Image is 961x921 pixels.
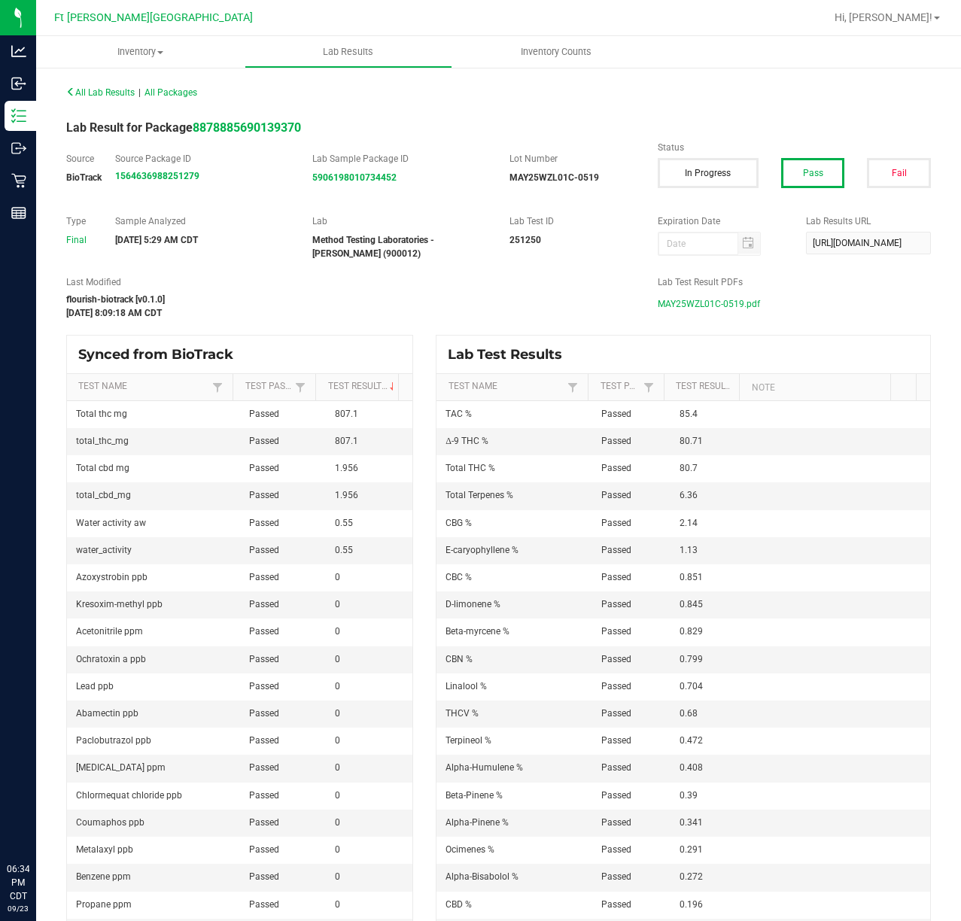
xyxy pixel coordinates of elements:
span: 0 [335,762,340,773]
th: Note [739,374,890,401]
span: Acetonitrile ppm [76,626,143,637]
span: Water activity aw [76,518,146,528]
span: Terpineol % [446,735,491,746]
span: D-limonene % [446,599,500,609]
span: 0 [335,871,340,882]
span: 2.14 [680,518,698,528]
span: Passed [601,681,631,692]
a: Test NameSortable [78,381,208,393]
span: Passed [249,409,279,419]
span: water_activity [76,545,132,555]
a: 5906198010734452 [312,172,397,183]
span: Paclobutrazol ppb [76,735,151,746]
a: Inventory Counts [452,36,661,68]
span: 0 [335,844,340,855]
span: Total cbd mg [76,463,129,473]
span: Passed [249,762,279,773]
p: 09/23 [7,903,29,914]
span: Δ-9 THC % [446,436,488,446]
strong: MAY25WZL01C-0519 [509,172,599,183]
span: 0 [335,626,340,637]
span: Passed [601,708,631,719]
span: 6.36 [680,490,698,500]
span: Passed [601,599,631,609]
a: Test ResultSortable [676,381,734,393]
span: Passed [249,436,279,446]
label: Lab [312,214,487,228]
span: 0.472 [680,735,703,746]
span: MAY25WZL01C-0519.pdf [658,293,760,315]
span: All Packages [144,87,197,98]
label: Source Package ID [115,152,290,166]
a: Test NameSortable [449,381,564,393]
span: Passed [601,409,631,419]
inline-svg: Outbound [11,141,26,156]
span: 0.408 [680,762,703,773]
span: Sortable [387,381,399,393]
span: CBD % [446,899,472,910]
span: 0 [335,572,340,582]
span: Ochratoxin a ppb [76,654,146,664]
span: Kresoxim-methyl ppb [76,599,163,609]
inline-svg: Reports [11,205,26,220]
a: Test ResultSortable [328,381,393,393]
a: Filter [640,378,658,397]
a: Filter [291,378,309,397]
span: 0 [335,735,340,746]
span: Inventory Counts [500,45,612,59]
a: Test PassedSortable [245,381,291,393]
span: CBG % [446,518,472,528]
span: 0 [335,817,340,828]
span: Lab Results [303,45,394,59]
span: Passed [249,899,279,910]
label: Expiration Date [658,214,783,228]
span: Passed [249,790,279,801]
button: Fail [867,158,931,188]
span: 0.341 [680,817,703,828]
iframe: Resource center [15,801,60,846]
span: Passed [249,572,279,582]
span: Passed [249,817,279,828]
span: 0.39 [680,790,698,801]
button: In Progress [658,158,759,188]
span: THCV % [446,708,479,719]
span: Azoxystrobin ppb [76,572,147,582]
span: Passed [601,463,631,473]
span: E-caryophyllene % [446,545,519,555]
span: 0.829 [680,626,703,637]
span: Alpha-Humulene % [446,762,523,773]
label: Type [66,214,93,228]
span: Passed [249,708,279,719]
a: Test PassedSortable [601,381,640,393]
span: Linalool % [446,681,487,692]
span: 0 [335,708,340,719]
span: Total Terpenes % [446,490,513,500]
label: Status [658,141,931,154]
span: CBN % [446,654,473,664]
label: Sample Analyzed [115,214,290,228]
div: Final [66,233,93,247]
span: total_cbd_mg [76,490,131,500]
span: Passed [601,844,631,855]
p: 06:34 PM CDT [7,862,29,903]
span: Passed [601,871,631,882]
label: Lab Results URL [806,214,932,228]
span: Passed [249,599,279,609]
span: Ft [PERSON_NAME][GEOGRAPHIC_DATA] [54,11,253,24]
span: 0.55 [335,545,353,555]
span: total_thc_mg [76,436,129,446]
span: Lab Test Results [448,346,573,363]
span: Passed [601,790,631,801]
span: Passed [601,899,631,910]
inline-svg: Inbound [11,76,26,91]
span: Passed [601,490,631,500]
span: Passed [601,654,631,664]
label: Lot Number [509,152,635,166]
span: TAC % [446,409,472,419]
label: Lab Sample Package ID [312,152,487,166]
span: 1.13 [680,545,698,555]
span: Benzene ppm [76,871,131,882]
span: Beta-Pinene % [446,790,503,801]
label: Source [66,152,93,166]
span: Passed [249,545,279,555]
